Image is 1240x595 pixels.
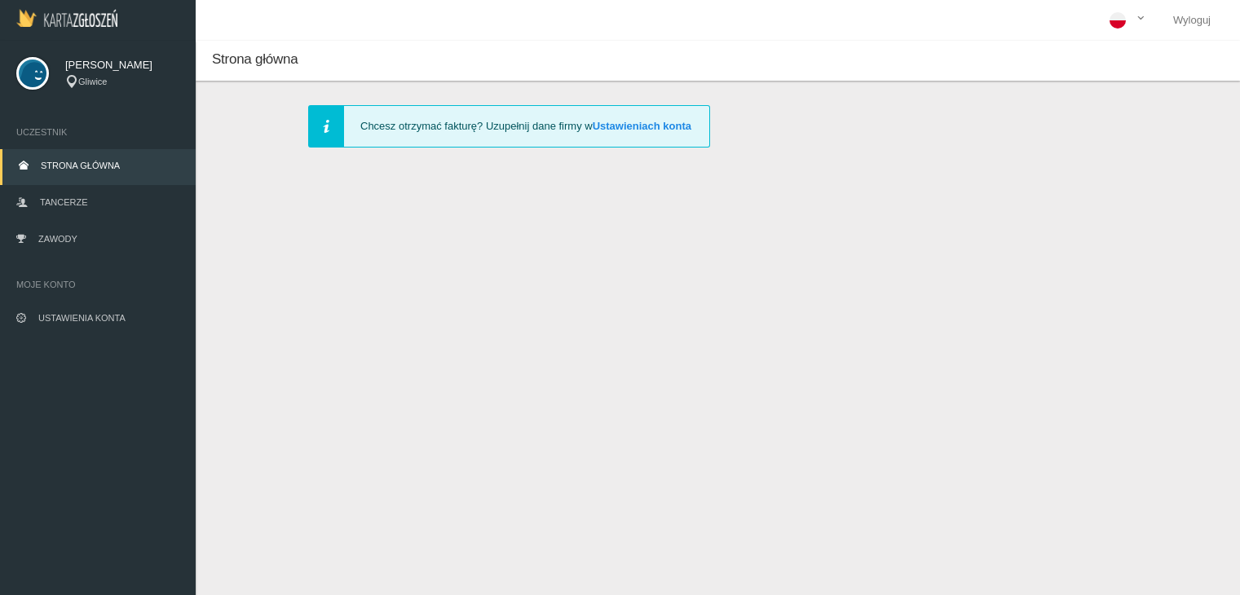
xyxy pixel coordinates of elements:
[38,234,77,244] span: Zawody
[65,75,179,89] div: Gliwice
[16,124,179,140] span: Uczestnik
[65,57,179,73] span: [PERSON_NAME]
[308,105,710,148] div: Chcesz otrzymać fakturę? Uzupełnij dane firmy w
[16,9,117,27] img: Logo
[38,313,126,323] span: Ustawienia konta
[40,197,87,207] span: Tancerze
[593,120,691,132] a: Ustawieniach konta
[16,57,49,90] img: svg
[41,161,120,170] span: Strona główna
[16,276,179,293] span: Moje konto
[212,51,298,67] span: Strona główna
